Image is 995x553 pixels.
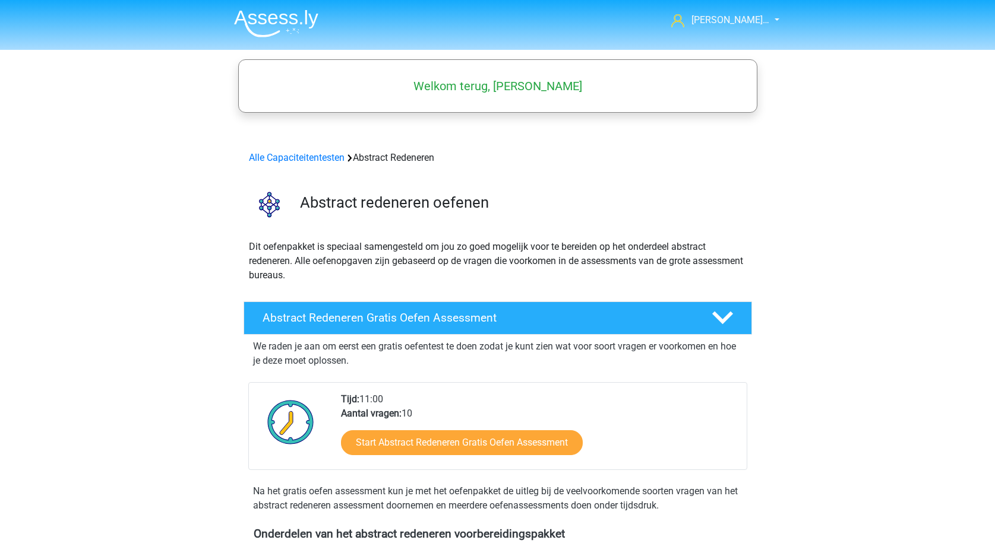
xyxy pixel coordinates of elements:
p: We raden je aan om eerst een gratis oefentest te doen zodat je kunt zien wat voor soort vragen er... [253,339,743,368]
h5: Welkom terug, [PERSON_NAME] [244,79,751,93]
a: Alle Capaciteitentesten [249,152,345,163]
span: [PERSON_NAME]… [691,14,769,26]
div: 11:00 10 [332,392,746,469]
div: Na het gratis oefen assessment kun je met het oefenpakket de uitleg bij de veelvoorkomende soorte... [248,484,747,513]
b: Aantal vragen: [341,408,402,419]
h4: Abstract Redeneren Gratis Oefen Assessment [263,311,693,325]
a: [PERSON_NAME]… [667,13,770,27]
img: Klok [261,392,321,452]
a: Start Abstract Redeneren Gratis Oefen Assessment [341,430,583,455]
a: Abstract Redeneren Gratis Oefen Assessment [239,301,757,335]
div: Abstract Redeneren [244,151,751,165]
p: Dit oefenpakket is speciaal samengesteld om jou zo goed mogelijk voor te bereiden op het onderdee... [249,240,747,282]
img: abstract redeneren [244,179,295,230]
img: Assessly [234,9,318,37]
h4: Onderdelen van het abstract redeneren voorbereidingspakket [254,527,742,541]
b: Tijd: [341,393,359,405]
h3: Abstract redeneren oefenen [300,193,743,212]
